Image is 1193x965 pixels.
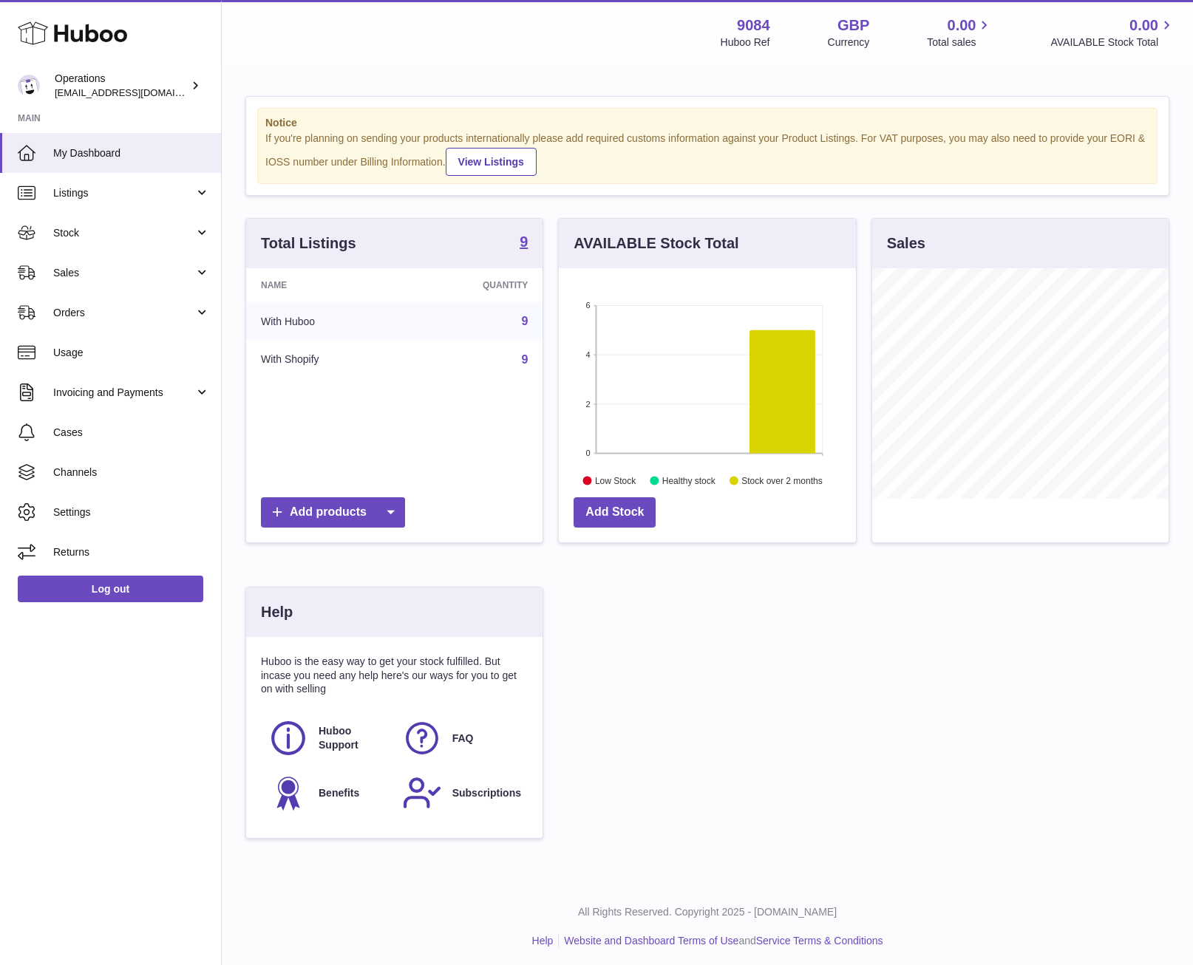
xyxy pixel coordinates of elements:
a: Help [532,935,554,947]
text: Stock over 2 months [742,475,823,485]
span: [EMAIL_ADDRESS][DOMAIN_NAME] [55,86,217,98]
span: My Dashboard [53,146,210,160]
a: Huboo Support [268,718,387,758]
text: 4 [586,350,591,359]
a: Service Terms & Conditions [756,935,883,947]
a: Subscriptions [402,773,521,813]
span: Channels [53,466,210,480]
th: Name [246,268,406,302]
h3: Sales [887,233,925,253]
span: FAQ [452,732,474,746]
h3: Total Listings [261,233,356,253]
a: View Listings [446,148,537,176]
span: Returns [53,545,210,559]
h3: AVAILABLE Stock Total [574,233,738,253]
strong: Notice [265,116,1149,130]
strong: GBP [837,16,869,35]
span: Invoicing and Payments [53,386,194,400]
span: Cases [53,426,210,440]
span: Listings [53,186,194,200]
span: Total sales [927,35,993,50]
text: Low Stock [595,475,636,485]
a: FAQ [402,718,521,758]
div: Huboo Ref [721,35,770,50]
th: Quantity [406,268,543,302]
a: 9 [521,353,528,366]
strong: 9084 [737,16,770,35]
span: Huboo Support [319,724,386,752]
a: Log out [18,576,203,602]
div: If you're planning on sending your products internationally please add required customs informati... [265,132,1149,176]
div: Currency [828,35,870,50]
span: 0.00 [948,16,976,35]
a: Benefits [268,773,387,813]
div: Operations [55,72,188,100]
p: All Rights Reserved. Copyright 2025 - [DOMAIN_NAME] [234,905,1181,919]
a: Website and Dashboard Terms of Use [564,935,738,947]
span: Settings [53,505,210,519]
p: Huboo is the easy way to get your stock fulfilled. But incase you need any help here's our ways f... [261,655,528,697]
text: Healthy stock [662,475,716,485]
td: With Huboo [246,302,406,341]
span: Usage [53,346,210,360]
span: AVAILABLE Stock Total [1050,35,1175,50]
text: 2 [586,399,591,408]
img: operations@embrava.com [18,75,40,97]
span: Sales [53,266,194,280]
a: 0.00 AVAILABLE Stock Total [1050,16,1175,50]
a: 9 [521,315,528,327]
text: 6 [586,301,591,310]
h3: Help [261,602,293,622]
a: Add Stock [574,497,656,528]
a: 9 [520,234,528,252]
td: With Shopify [246,341,406,379]
a: Add products [261,497,405,528]
span: 0.00 [1129,16,1158,35]
text: 0 [586,449,591,457]
a: 0.00 Total sales [927,16,993,50]
li: and [559,934,883,948]
span: Stock [53,226,194,240]
span: Orders [53,306,194,320]
span: Benefits [319,786,359,800]
span: Subscriptions [452,786,521,800]
strong: 9 [520,234,528,249]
